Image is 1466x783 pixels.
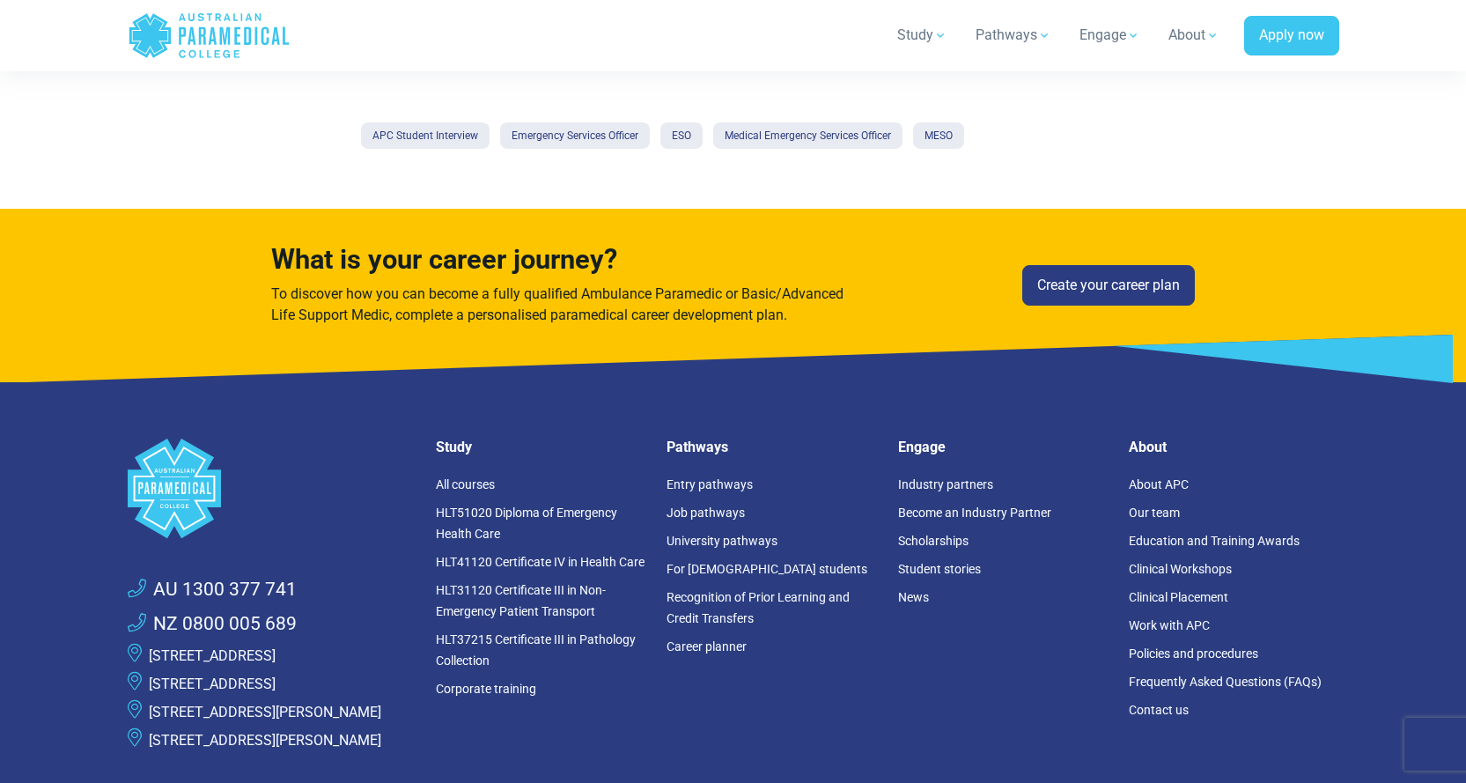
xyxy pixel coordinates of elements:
[1129,506,1180,520] a: Our team
[1244,16,1339,56] a: Apply now
[1129,562,1232,576] a: Clinical Workshops
[1129,590,1228,604] a: Clinical Placement
[667,534,777,548] a: University pathways
[667,562,867,576] a: For [DEMOGRAPHIC_DATA] students
[898,477,993,491] a: Industry partners
[898,439,1109,455] h5: Engage
[149,704,381,720] a: [STREET_ADDRESS][PERSON_NAME]
[1069,11,1151,60] a: Engage
[271,244,851,277] h4: What is your career journey?
[667,639,747,654] a: Career planner
[1158,11,1230,60] a: About
[1022,265,1195,306] a: Create your career plan
[1129,477,1189,491] a: About APC
[436,439,646,455] h5: Study
[913,122,964,149] a: MESO
[128,7,291,64] a: Australian Paramedical College
[1129,534,1300,548] a: Education and Training Awards
[1129,439,1339,455] h5: About
[149,676,276,692] a: [STREET_ADDRESS]
[660,122,703,149] a: ESO
[149,732,381,749] a: [STREET_ADDRESS][PERSON_NAME]
[965,11,1062,60] a: Pathways
[271,285,844,323] span: To discover how you can become a fully qualified Ambulance Paramedic or Basic/Advanced Life Suppo...
[1129,646,1258,661] a: Policies and procedures
[436,555,645,569] a: HLT41120 Certificate IV in Health Care
[898,534,969,548] a: Scholarships
[128,610,297,639] a: NZ 0800 005 689
[1129,618,1210,632] a: Work with APC
[128,439,415,538] a: Space
[436,682,536,696] a: Corporate training
[361,122,490,149] a: APC Student Interview
[667,506,745,520] a: Job pathways
[667,439,877,455] h5: Pathways
[887,11,958,60] a: Study
[128,576,297,604] a: AU 1300 377 741
[1129,675,1322,689] a: Frequently Asked Questions (FAQs)
[898,562,981,576] a: Student stories
[436,632,636,668] a: HLT37215 Certificate III in Pathology Collection
[667,477,753,491] a: Entry pathways
[436,477,495,491] a: All courses
[898,506,1051,520] a: Become an Industry Partner
[149,647,276,664] a: [STREET_ADDRESS]
[436,506,617,541] a: HLT51020 Diploma of Emergency Health Care
[1129,703,1189,717] a: Contact us
[898,590,929,604] a: News
[500,122,650,149] a: Emergency Services Officer
[667,590,850,625] a: Recognition of Prior Learning and Credit Transfers
[713,122,902,149] a: Medical Emergency Services Officer
[436,583,606,618] a: HLT31120 Certificate III in Non-Emergency Patient Transport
